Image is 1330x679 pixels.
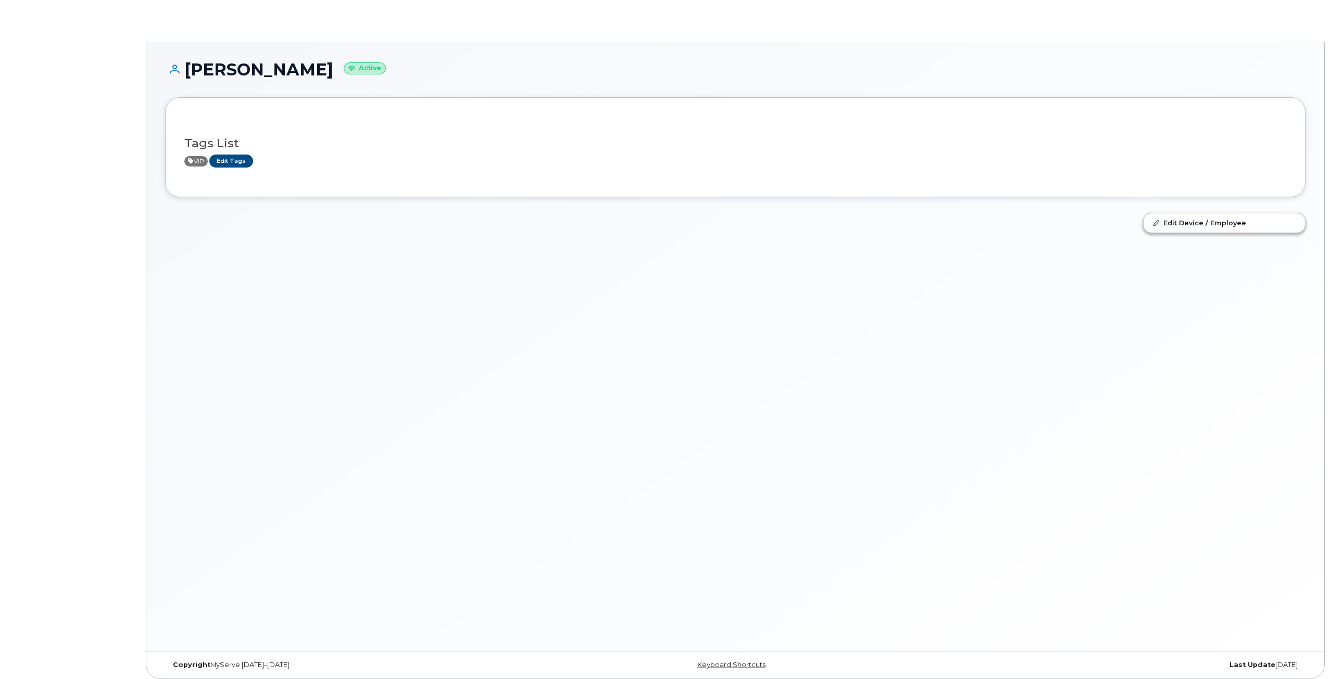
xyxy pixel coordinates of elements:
[1144,213,1305,232] a: Edit Device / Employee
[173,661,210,669] strong: Copyright
[184,137,1286,150] h3: Tags List
[209,155,253,168] a: Edit Tags
[165,60,1306,79] h1: [PERSON_NAME]
[925,661,1306,669] div: [DATE]
[184,156,208,166] span: Active
[697,661,766,669] a: Keyboard Shortcuts
[344,62,386,74] small: Active
[1229,661,1275,669] strong: Last Update
[165,661,545,669] div: MyServe [DATE]–[DATE]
